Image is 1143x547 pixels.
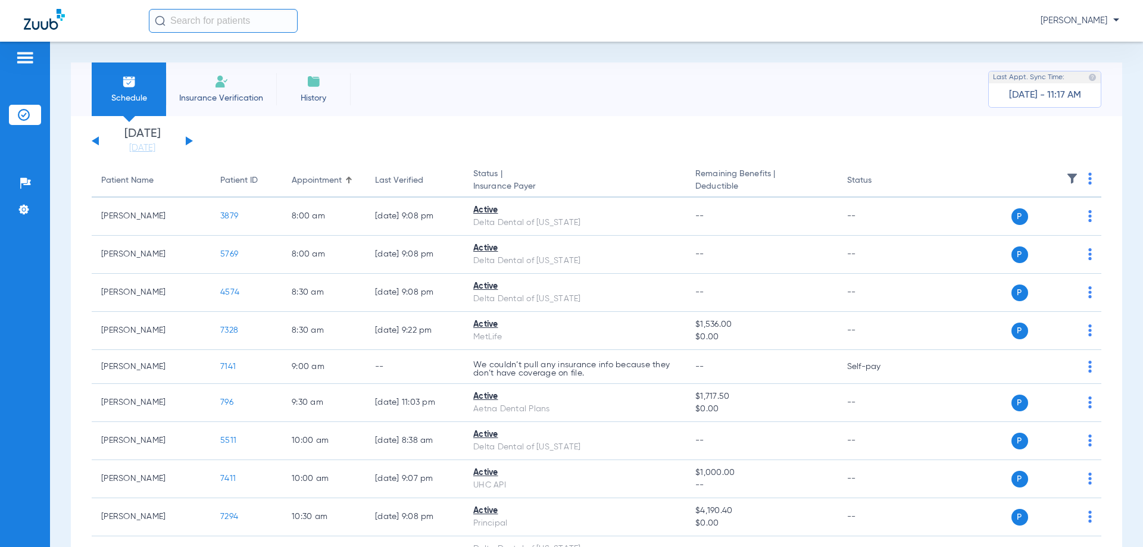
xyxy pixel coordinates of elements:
img: Zuub Logo [24,9,65,30]
span: Schedule [101,92,157,104]
td: -- [838,422,918,460]
img: x.svg [1061,286,1073,298]
span: P [1011,285,1028,301]
div: Patient ID [220,174,258,187]
div: Active [473,204,676,217]
a: [DATE] [107,142,178,154]
li: [DATE] [107,128,178,154]
td: -- [838,460,918,498]
span: $0.00 [695,331,827,343]
span: 5769 [220,250,238,258]
img: Manual Insurance Verification [214,74,229,89]
td: 9:00 AM [282,350,366,384]
td: [DATE] 9:08 PM [366,274,464,312]
span: 7294 [220,512,238,521]
div: Principal [473,517,676,530]
div: Delta Dental of [US_STATE] [473,293,676,305]
div: UHC API [473,479,676,492]
p: We couldn’t pull any insurance info because they don’t have coverage on file. [473,361,676,377]
img: group-dot-blue.svg [1088,435,1092,446]
div: MetLife [473,331,676,343]
div: Appointment [292,174,342,187]
div: Patient Name [101,174,154,187]
div: Last Verified [375,174,423,187]
td: -- [838,198,918,236]
td: -- [838,384,918,422]
td: [PERSON_NAME] [92,460,211,498]
span: P [1011,246,1028,263]
td: -- [838,312,918,350]
span: P [1011,395,1028,411]
span: 7328 [220,326,238,335]
img: Schedule [122,74,136,89]
span: P [1011,471,1028,487]
td: [DATE] 9:08 PM [366,498,464,536]
td: 10:00 AM [282,422,366,460]
span: -- [695,212,704,220]
img: x.svg [1061,210,1073,222]
div: Active [473,390,676,403]
td: [DATE] 9:07 PM [366,460,464,498]
span: -- [695,436,704,445]
span: $1,000.00 [695,467,827,479]
td: -- [838,274,918,312]
span: P [1011,509,1028,526]
img: x.svg [1061,396,1073,408]
td: [PERSON_NAME] [92,350,211,384]
span: -- [695,479,827,492]
div: Active [473,467,676,479]
td: 9:30 AM [282,384,366,422]
img: Search Icon [155,15,165,26]
img: group-dot-blue.svg [1088,173,1092,185]
td: -- [838,236,918,274]
img: x.svg [1061,324,1073,336]
img: hamburger-icon [15,51,35,65]
span: 7411 [220,474,236,483]
div: Patient Name [101,174,201,187]
span: P [1011,323,1028,339]
div: Aetna Dental Plans [473,403,676,415]
td: [DATE] 11:03 PM [366,384,464,422]
th: Remaining Benefits | [686,164,837,198]
td: 10:30 AM [282,498,366,536]
span: Deductible [695,180,827,193]
td: [PERSON_NAME] [92,312,211,350]
span: Last Appt. Sync Time: [993,71,1064,83]
td: -- [838,498,918,536]
img: x.svg [1061,511,1073,523]
img: group-dot-blue.svg [1088,361,1092,373]
span: [DATE] - 11:17 AM [1009,89,1081,101]
td: [PERSON_NAME] [92,236,211,274]
div: Active [473,242,676,255]
td: [DATE] 9:08 PM [366,198,464,236]
span: 3879 [220,212,238,220]
span: 4574 [220,288,239,296]
span: -- [695,288,704,296]
span: $0.00 [695,517,827,530]
div: Delta Dental of [US_STATE] [473,217,676,229]
th: Status [838,164,918,198]
img: History [307,74,321,89]
td: 10:00 AM [282,460,366,498]
img: last sync help info [1088,73,1097,82]
img: x.svg [1061,473,1073,485]
img: group-dot-blue.svg [1088,396,1092,408]
td: Self-pay [838,350,918,384]
span: -- [695,250,704,258]
img: group-dot-blue.svg [1088,210,1092,222]
td: [PERSON_NAME] [92,422,211,460]
span: Insurance Verification [175,92,267,104]
span: Insurance Payer [473,180,676,193]
div: Active [473,318,676,331]
td: 8:30 AM [282,312,366,350]
span: P [1011,433,1028,449]
td: 8:30 AM [282,274,366,312]
span: [PERSON_NAME] [1041,15,1119,27]
td: [DATE] 9:08 PM [366,236,464,274]
td: -- [366,350,464,384]
img: group-dot-blue.svg [1088,286,1092,298]
td: [DATE] 8:38 AM [366,422,464,460]
img: x.svg [1061,361,1073,373]
div: Delta Dental of [US_STATE] [473,441,676,454]
img: group-dot-blue.svg [1088,324,1092,336]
